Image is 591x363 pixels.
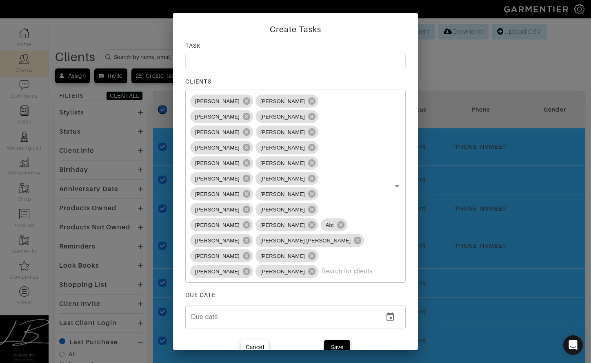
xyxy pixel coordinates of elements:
button: Open [391,180,403,192]
div: [PERSON_NAME] [256,125,318,139]
span: [PERSON_NAME] [256,252,310,260]
div: [PERSON_NAME] [190,141,253,154]
div: [PERSON_NAME] [190,187,253,200]
div: [PERSON_NAME] [190,125,253,139]
div: [PERSON_NAME] [190,156,253,169]
span: [PERSON_NAME] [190,206,244,213]
div: Cancel [246,343,264,351]
div: TASK [185,42,406,50]
span: [PERSON_NAME] [190,144,244,152]
span: [PERSON_NAME] [256,97,310,105]
div: [PERSON_NAME] [190,234,253,247]
div: [PERSON_NAME] [190,203,253,216]
div: [PERSON_NAME] [256,95,318,108]
input: Search for clients [320,264,379,279]
div: [PERSON_NAME] [256,203,318,216]
span: [PERSON_NAME] [256,268,310,275]
span: [PERSON_NAME] [PERSON_NAME] [256,237,356,244]
span: [PERSON_NAME] [190,268,244,275]
span: [PERSON_NAME] [190,159,244,167]
div: [PERSON_NAME] [190,172,253,185]
div: [PERSON_NAME] [190,249,253,262]
span: [PERSON_NAME] [190,221,244,229]
div: Abt [321,218,347,231]
span: [PERSON_NAME] [190,97,244,105]
span: [PERSON_NAME] [256,221,310,229]
div: [PERSON_NAME] [190,95,253,108]
div: DUE DATE [185,291,406,299]
span: Abt [321,221,339,229]
span: [PERSON_NAME] [190,252,244,260]
div: [PERSON_NAME] [256,265,318,278]
span: [PERSON_NAME] [256,175,310,183]
div: Save [331,343,344,351]
div: [PERSON_NAME] [256,218,318,231]
span: [PERSON_NAME] [256,128,310,136]
button: Cancel [241,340,269,354]
div: CLIENTS [185,77,406,86]
div: [PERSON_NAME] [190,110,253,123]
span: [PERSON_NAME] [190,175,244,183]
span: [PERSON_NAME] [190,128,244,136]
span: [PERSON_NAME] [256,190,310,198]
div: Open Intercom Messenger [563,335,583,355]
div: [PERSON_NAME] [256,249,318,262]
div: [PERSON_NAME] [256,110,318,123]
span: [PERSON_NAME] [256,113,310,121]
span: [PERSON_NAME] [256,206,310,213]
div: [PERSON_NAME] [190,265,253,278]
div: [PERSON_NAME] [256,141,318,154]
span: [PERSON_NAME] [190,237,244,244]
button: Save [324,340,350,354]
span: [PERSON_NAME] [256,144,310,152]
div: [PERSON_NAME] [256,187,318,200]
div: [PERSON_NAME] [256,156,318,169]
span: [PERSON_NAME] [190,113,244,121]
span: [PERSON_NAME] [256,159,310,167]
span: [PERSON_NAME] [190,190,244,198]
button: change date [380,307,400,327]
div: [PERSON_NAME] [190,218,253,231]
div: [PERSON_NAME] [PERSON_NAME] [256,234,364,247]
div: Create Tasks [185,25,406,33]
div: [PERSON_NAME] [256,172,318,185]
